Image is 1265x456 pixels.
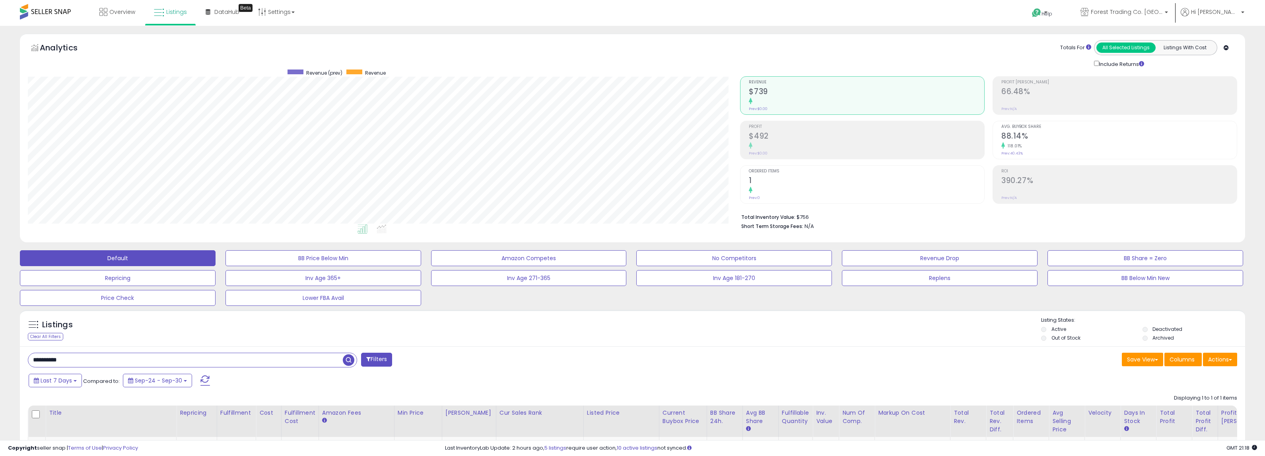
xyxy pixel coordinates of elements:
small: Amazon Fees. [322,417,327,424]
div: Total Profit [1160,409,1189,425]
button: Inv Age 271-365 [431,270,627,286]
h5: Analytics [40,42,93,55]
span: Forest Trading Co. [GEOGRAPHIC_DATA] [1091,8,1162,16]
div: BB Share 24h. [710,409,739,425]
button: Sep-24 - Sep-30 [123,374,192,387]
h2: 390.27% [1001,176,1237,187]
div: Cur Sales Rank [499,409,580,417]
div: Title [49,409,173,417]
div: Include Returns [1088,59,1154,68]
span: Listings [166,8,187,16]
div: Fulfillable Quantity [782,409,809,425]
div: Displaying 1 to 1 of 1 items [1174,394,1237,402]
label: Deactivated [1152,326,1182,332]
div: Num of Comp. [842,409,871,425]
b: Short Term Storage Fees: [741,223,803,230]
button: Filters [361,353,392,367]
b: Total Inventory Value: [741,214,795,220]
div: Ordered Items [1016,409,1045,425]
span: Avg. Buybox Share [1001,125,1237,129]
div: Avg Selling Price [1052,409,1081,434]
button: BB Price Below Min [225,250,421,266]
div: Current Buybox Price [663,409,703,425]
div: Cost [259,409,278,417]
div: Amazon Fees [322,409,391,417]
strong: Copyright [8,444,37,452]
span: Hi [PERSON_NAME] [1191,8,1239,16]
a: Privacy Policy [103,444,138,452]
button: Listings With Cost [1155,43,1214,53]
li: $756 [741,212,1231,221]
div: Fulfillment [220,409,253,417]
button: Inv Age 181-270 [636,270,832,286]
h2: 1 [749,176,984,187]
button: Replens [842,270,1038,286]
small: Days In Stock. [1124,425,1129,433]
h2: 88.14% [1001,131,1237,142]
small: Prev: N/A [1001,106,1017,111]
small: 118.01% [1005,143,1022,149]
label: Out of Stock [1051,334,1080,341]
button: Revenue Drop [842,250,1038,266]
div: Velocity [1088,409,1117,417]
a: Hi [PERSON_NAME] [1181,8,1244,26]
span: Overview [109,8,135,16]
button: Repricing [20,270,216,286]
label: Archived [1152,334,1174,341]
a: 10 active listings [617,444,657,452]
h2: 66.48% [1001,87,1237,98]
small: Prev: N/A [1001,195,1017,200]
span: Last 7 Days [41,377,72,385]
div: Tooltip anchor [239,4,253,12]
span: Profit [PERSON_NAME] [1001,80,1237,85]
label: Active [1051,326,1066,332]
span: Revenue [749,80,984,85]
div: Total Profit Diff. [1195,409,1214,434]
button: Default [20,250,216,266]
div: Min Price [398,409,439,417]
span: Profit [749,125,984,129]
div: Clear All Filters [28,333,63,340]
a: 5 listings [544,444,566,452]
i: Get Help [1032,8,1042,18]
button: Actions [1203,353,1237,366]
div: Total Rev. Diff. [989,409,1010,434]
div: Markup on Cost [878,409,947,417]
div: Days In Stock [1124,409,1153,425]
div: Fulfillment Cost [285,409,315,425]
button: Lower FBA Avail [225,290,421,306]
small: Prev: $0.00 [749,151,768,156]
span: Columns [1170,356,1195,363]
span: N/A [804,222,814,230]
span: Help [1042,10,1052,17]
span: Sep-24 - Sep-30 [135,377,182,385]
div: Totals For [1060,44,1091,52]
div: [PERSON_NAME] [445,409,493,417]
span: DataHub [214,8,239,16]
button: BB Share = Zero [1047,250,1243,266]
div: Last InventoryLab Update: 2 hours ago, require user action, not synced. [445,444,1257,452]
a: Help [1026,2,1068,26]
span: ROI [1001,169,1237,174]
button: BB Below Min New [1047,270,1243,286]
div: Inv. value [816,409,836,425]
small: Prev: 40.43% [1001,151,1023,156]
h2: $739 [749,87,984,98]
button: Columns [1164,353,1202,366]
small: Prev: 0 [749,195,760,200]
button: Amazon Competes [431,250,627,266]
button: Save View [1122,353,1163,366]
small: Prev: $0.00 [749,106,768,111]
button: Last 7 Days [29,374,82,387]
small: Avg BB Share. [746,425,751,433]
a: Terms of Use [68,444,102,452]
div: Total Rev. [954,409,983,425]
button: Inv Age 365+ [225,270,421,286]
div: Avg BB Share [746,409,775,425]
button: No Competitors [636,250,832,266]
th: The percentage added to the cost of goods (COGS) that forms the calculator for Min & Max prices. [875,406,950,437]
h2: $492 [749,131,984,142]
span: Ordered Items [749,169,984,174]
h5: Listings [42,319,73,330]
div: Listed Price [587,409,656,417]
